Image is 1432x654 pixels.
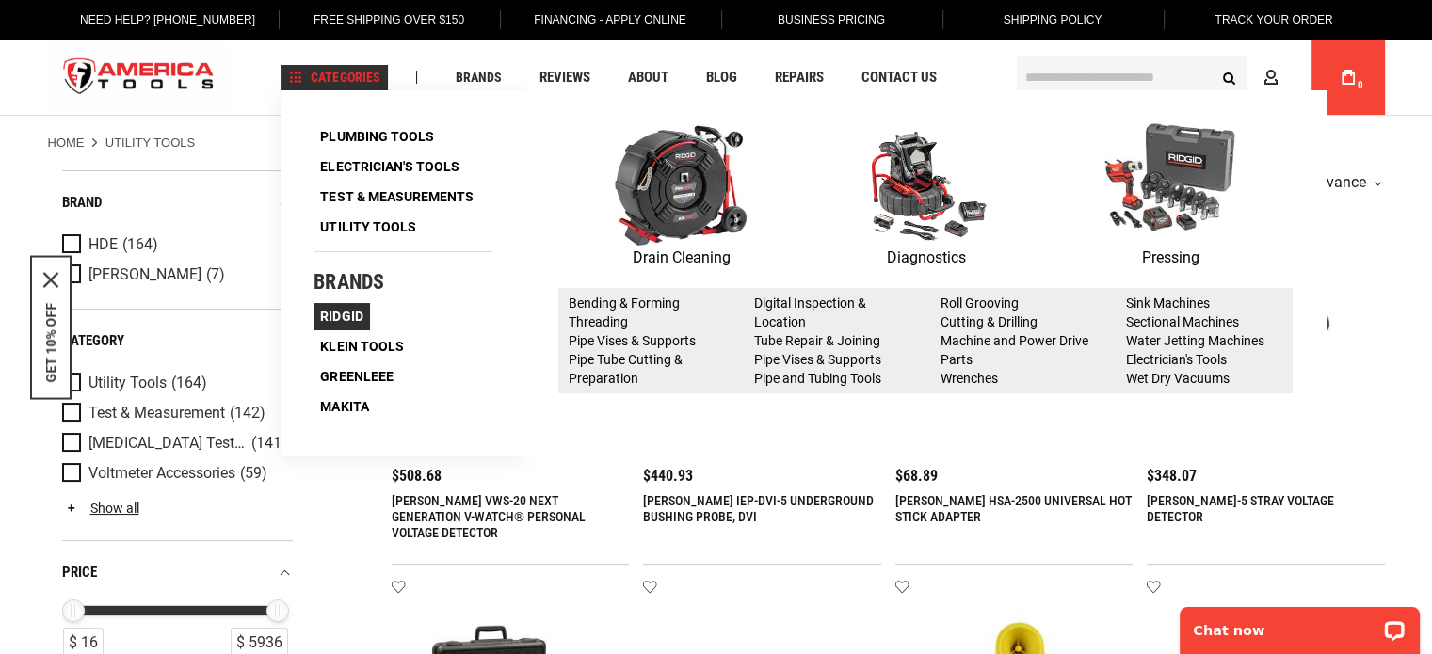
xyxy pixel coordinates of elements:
[568,352,682,386] a: Pipe Tube Cutting & Preparation
[1126,371,1230,386] a: Wet Dry Vacuums
[895,493,1132,524] a: [PERSON_NAME] HSA-2500 UNIVERSAL HOT STICK ADAPTER
[940,295,1018,311] a: Roll Grooving
[122,237,158,253] span: (164)
[940,333,1087,367] a: Machine and Power Drive Parts
[392,469,442,484] span: $508.68
[705,71,736,85] span: Blog
[48,42,231,113] a: store logo
[1004,13,1102,26] span: Shipping Policy
[314,363,399,390] a: Greenleee
[62,463,288,484] a: Voltmeter Accessories (59)
[1048,123,1293,270] a: Pressing
[251,436,287,452] span: (141)
[88,465,235,482] span: Voltmeter Accessories
[240,466,267,482] span: (59)
[1126,295,1210,311] a: Sink Machines
[852,65,944,90] a: Contact Us
[803,123,1048,270] a: Diagnostics
[88,435,247,452] span: [MEDICAL_DATA] Test & Measurement
[697,65,745,90] a: Blog
[1294,175,1380,190] div: Relevance
[314,393,375,420] a: Makita
[1048,246,1293,270] p: Pressing
[314,333,410,359] a: Klein Tools
[314,183,479,210] a: Test & Measurements
[558,246,803,270] p: Drain Cleaning
[1147,469,1197,484] span: $348.07
[643,469,693,484] span: $440.93
[754,295,866,329] a: Digital Inspection & Location
[43,272,58,287] button: Close
[62,433,288,454] a: [MEDICAL_DATA] Test & Measurement (141)
[558,123,803,270] a: Drain Cleaning
[62,190,293,215] div: Brand
[320,130,433,143] span: Plumbing Tools
[320,310,362,323] span: Ridgid
[627,71,668,85] span: About
[314,271,492,294] h4: Brands
[392,493,586,540] a: [PERSON_NAME] VWS-20 NEXT GENERATION V-WATCH® PERSONAL VOLTAGE DETECTOR
[1167,595,1432,654] iframe: LiveChat chat widget
[105,136,195,150] strong: Utility Tools
[940,314,1037,329] a: Cutting & Drilling
[530,65,598,90] a: Reviews
[320,220,415,233] span: Utility Tools
[568,295,679,311] a: Bending & Forming
[62,373,288,393] a: Utility Tools (164)
[289,71,379,84] span: Categories
[88,266,201,283] span: [PERSON_NAME]
[48,135,85,152] a: Home
[774,71,823,85] span: Repairs
[43,302,58,382] button: GET 10% OFF
[754,352,881,367] a: Pipe Vises & Supports
[320,370,393,383] span: Greenleee
[754,333,880,348] a: Tube Repair & Joining
[765,65,831,90] a: Repairs
[940,371,997,386] a: Wrenches
[230,406,265,422] span: (142)
[568,333,695,348] a: Pipe Vises & Supports
[320,340,403,353] span: Klein Tools
[320,160,459,173] span: Electrician's Tools
[320,190,473,203] span: Test & Measurements
[803,246,1048,270] p: Diagnostics
[1126,333,1264,348] a: Water Jetting Machines
[171,375,207,391] span: (164)
[62,560,293,585] div: price
[446,65,509,90] a: Brands
[455,71,501,84] span: Brands
[88,375,167,391] span: Utility Tools
[314,214,422,240] a: Utility Tools
[48,42,231,113] img: America Tools
[43,272,58,287] svg: close icon
[88,405,225,422] span: Test & Measurement
[1126,352,1227,367] a: Electrician's Tools
[314,303,369,329] a: Ridgid
[1147,493,1334,524] a: [PERSON_NAME]-5 STRAY VOLTAGE DETECTOR
[281,65,388,90] a: Categories
[62,328,293,354] div: category
[314,153,465,180] a: Electrician's Tools
[206,267,225,283] span: (7)
[62,403,288,423] a: Test & Measurement (142)
[861,71,936,85] span: Contact Us
[895,469,938,484] span: $68.89
[314,123,440,150] a: Plumbing Tools
[62,501,139,516] a: Show all
[1358,80,1363,90] span: 0
[1330,40,1366,115] a: 0
[62,264,288,285] a: [PERSON_NAME] (7)
[539,71,589,85] span: Reviews
[619,65,676,90] a: About
[1126,314,1239,329] a: Sectional Machines
[754,371,881,386] a: Pipe and Tubing Tools
[568,314,627,329] a: Threading
[643,493,874,524] a: [PERSON_NAME] IEP-DVI-5 UNDERGROUND BUSHING PROBE, DVI
[1212,59,1247,95] button: Search
[88,236,118,253] span: HDE
[320,400,368,413] span: Makita
[62,234,288,255] a: HDE (164)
